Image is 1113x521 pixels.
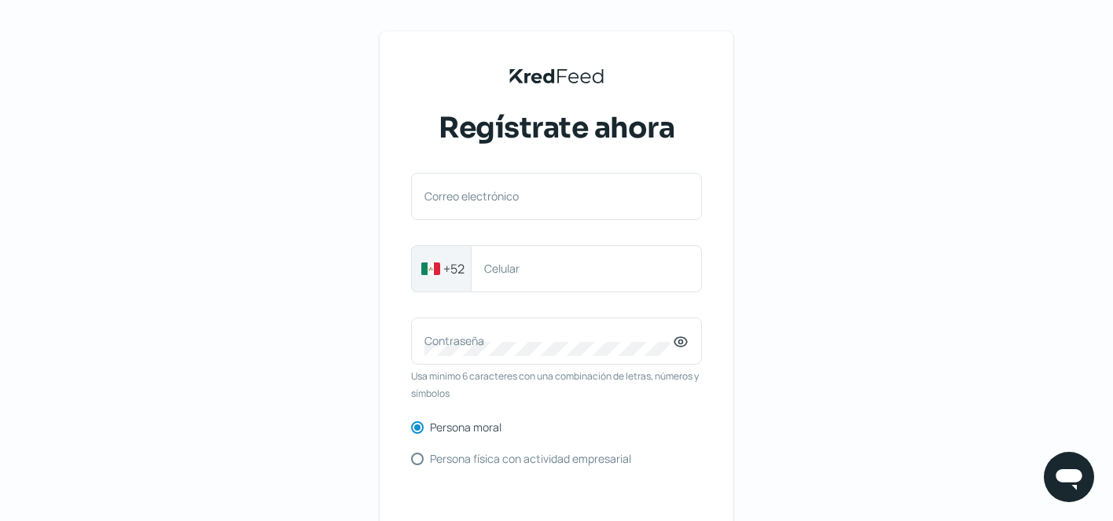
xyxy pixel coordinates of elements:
[430,453,631,464] label: Persona física con actividad empresarial
[411,368,702,402] span: Usa mínimo 6 caracteres con una combinación de letras, números y símbolos
[443,259,465,278] span: +52
[424,189,673,204] label: Correo electrónico
[439,108,674,148] span: Regístrate ahora
[484,261,673,276] label: Celular
[424,333,673,348] label: Contraseña
[1053,461,1085,493] img: chatIcon
[430,422,501,433] label: Persona moral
